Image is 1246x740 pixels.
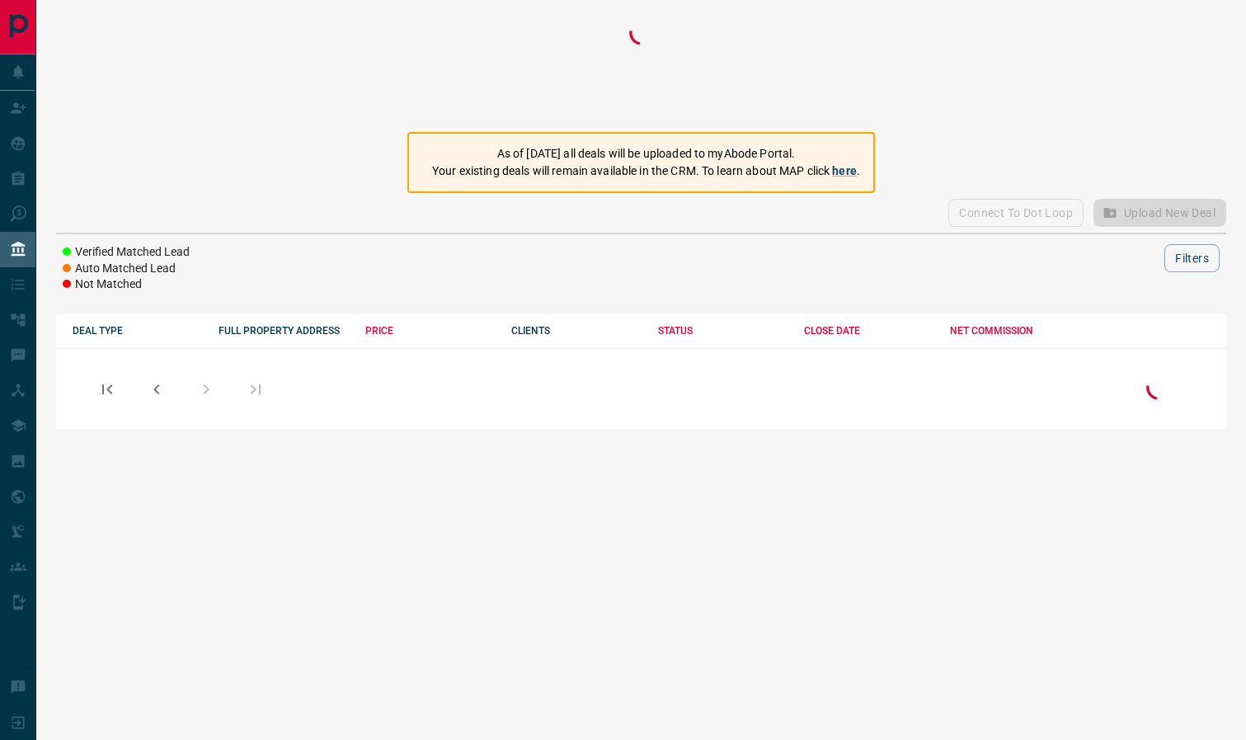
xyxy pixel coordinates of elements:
[63,276,190,293] li: Not Matched
[1164,244,1220,272] button: Filters
[63,261,190,277] li: Auto Matched Lead
[73,325,202,337] div: DEAL TYPE
[63,244,190,261] li: Verified Matched Lead
[219,325,348,337] div: FULL PROPERTY ADDRESS
[658,325,788,337] div: STATUS
[511,325,641,337] div: CLIENTS
[804,325,933,337] div: CLOSE DATE
[432,145,860,163] p: As of [DATE] all deals will be uploaded to myAbode Portal.
[365,325,495,337] div: PRICE
[625,16,658,115] div: Loading
[1142,371,1175,407] div: Loading
[432,163,860,180] p: Your existing deals will remain available in the CRM. To learn about MAP click .
[950,325,1079,337] div: NET COMMISSION
[832,164,857,177] a: here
